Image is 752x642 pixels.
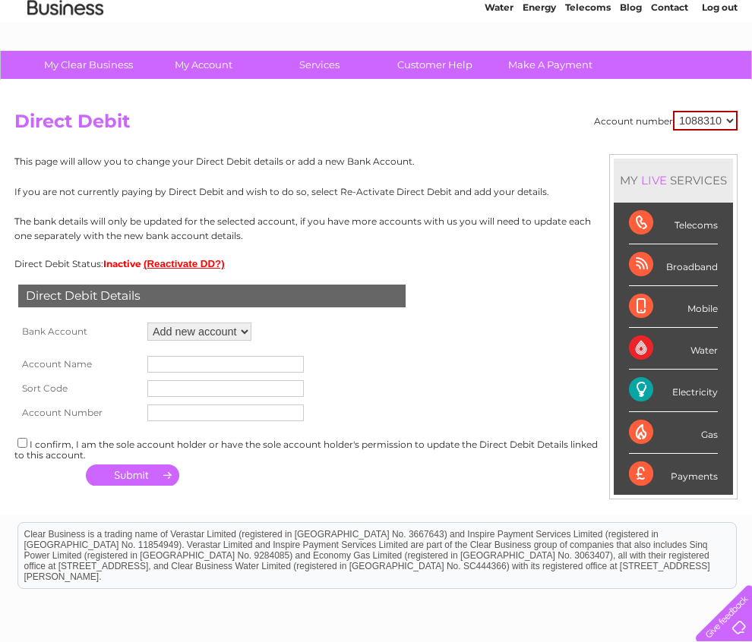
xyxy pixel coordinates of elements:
p: If you are not currently paying by Direct Debit and wish to do so, select Re-Activate Direct Debi... [14,184,738,199]
a: Water [485,65,513,76]
p: This page will allow you to change your Direct Debit details or add a new Bank Account. [14,154,738,168]
a: Blog [620,65,642,76]
div: Payments [629,454,718,495]
a: Make A Payment [488,51,613,79]
a: My Account [141,51,267,79]
a: My Clear Business [26,51,151,79]
span: Inactive [103,258,141,269]
p: The bank details will only be updated for the selected account, if you have more accounts with us... [14,214,738,243]
a: Customer Help [372,51,498,79]
div: Direct Debit Status: [14,258,738,269]
th: Account Name [14,352,144,376]
a: Services [257,51,382,79]
th: Account Number [14,401,144,425]
div: Broadband [629,244,718,286]
div: Direct Debit Details [18,285,406,307]
div: Mobile [629,286,718,328]
a: Energy [523,65,556,76]
div: Electricity [629,370,718,411]
div: Account number [594,111,738,131]
th: Bank Account [14,319,144,345]
button: (Reactivate DD?) [144,258,225,269]
div: Gas [629,412,718,454]
a: Contact [651,65,688,76]
div: Water [629,328,718,370]
h2: Direct Debit [14,111,738,140]
div: Telecoms [629,203,718,244]
div: I confirm, I am the sole account holder or have the sole account holder's permission to update th... [14,436,738,461]
a: Telecoms [565,65,611,76]
div: Clear Business is a trading name of Verastar Limited (registered in [GEOGRAPHIC_DATA] No. 3667643... [18,8,736,74]
img: logo.png [27,39,104,86]
th: Sort Code [14,376,144,401]
a: Log out [702,65,738,76]
div: LIVE [638,173,670,187]
a: 0333 014 3131 [466,8,570,27]
div: MY SERVICES [614,159,733,202]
